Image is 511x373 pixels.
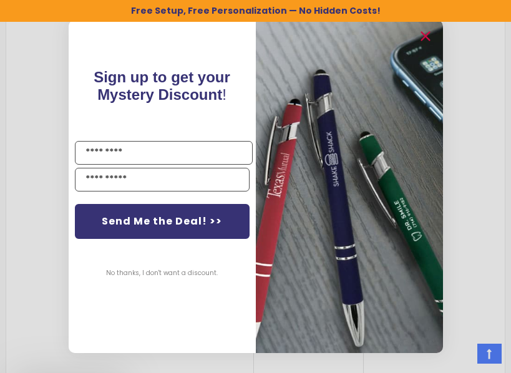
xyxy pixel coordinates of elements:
span: ! [94,69,230,103]
button: Send Me the Deal! >> [75,204,250,239]
button: No thanks, I don't want a discount. [100,258,224,289]
img: pop-up-image [256,20,443,352]
button: Close dialog [416,26,436,46]
span: Sign up to get your Mystery Discount [94,69,230,103]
